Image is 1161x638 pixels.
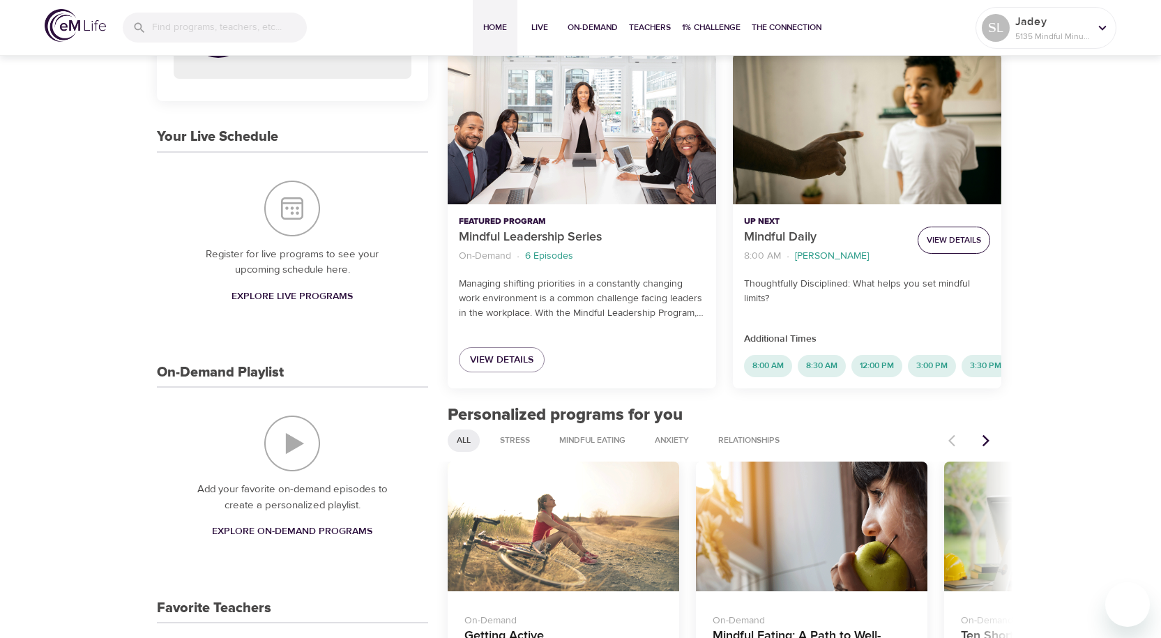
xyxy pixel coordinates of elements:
span: Home [478,20,512,35]
p: On-Demand [713,608,911,628]
span: 1% Challenge [682,20,741,35]
span: Stress [492,434,538,446]
li: · [787,247,789,266]
button: Mindful Daily [733,53,1001,204]
p: 6 Episodes [525,249,573,264]
div: Relationships [709,430,789,452]
li: · [517,247,519,266]
h3: Your Live Schedule [157,129,278,145]
span: 3:00 PM [908,360,956,372]
span: All [448,434,479,446]
span: Mindful Eating [551,434,634,446]
div: 3:00 PM [908,355,956,377]
span: Relationships [710,434,788,446]
h2: Personalized programs for you [448,405,1002,425]
div: 8:30 AM [798,355,846,377]
div: 12:00 PM [851,355,902,377]
span: 12:00 PM [851,360,902,372]
span: Live [523,20,556,35]
input: Find programs, teachers, etc... [152,13,307,43]
p: Add your favorite on-demand episodes to create a personalized playlist. [185,482,400,513]
button: View Details [918,227,990,254]
p: Additional Times [744,332,990,347]
p: On-Demand [459,249,511,264]
p: Thoughtfully Disciplined: What helps you set mindful limits? [744,277,990,306]
p: Managing shifting priorities in a constantly changing work environment is a common challenge faci... [459,277,705,321]
a: View Details [459,347,545,373]
button: Mindful Eating: A Path to Well-being [696,462,927,592]
nav: breadcrumb [744,247,906,266]
p: Register for live programs to see your upcoming schedule here. [185,247,400,278]
img: Your Live Schedule [264,181,320,236]
p: On-Demand [464,608,662,628]
div: SL [982,14,1010,42]
h3: On-Demand Playlist [157,365,284,381]
div: 3:30 PM [962,355,1010,377]
p: 5135 Mindful Minutes [1015,30,1089,43]
p: Mindful Daily [744,228,906,247]
span: 3:30 PM [962,360,1010,372]
img: On-Demand Playlist [264,416,320,471]
div: Anxiety [646,430,698,452]
span: Explore On-Demand Programs [212,523,372,540]
nav: breadcrumb [459,247,705,266]
div: All [448,430,480,452]
p: Featured Program [459,215,705,228]
button: Getting Active [448,462,679,592]
div: Mindful Eating [550,430,635,452]
span: The Connection [752,20,821,35]
p: Jadey [1015,13,1089,30]
span: Teachers [629,20,671,35]
p: Mindful Leadership Series [459,228,705,247]
span: On-Demand [568,20,618,35]
div: Stress [491,430,539,452]
span: View Details [470,351,533,369]
span: 8:30 AM [798,360,846,372]
iframe: Button to launch messaging window [1105,582,1150,627]
span: View Details [927,233,981,248]
span: Explore Live Programs [232,288,353,305]
img: logo [45,9,106,42]
span: 8:00 AM [744,360,792,372]
button: Next items [971,425,1001,456]
p: On-Demand [961,608,1159,628]
button: Mindful Leadership Series [448,53,716,204]
div: 8:00 AM [744,355,792,377]
a: Explore On-Demand Programs [206,519,378,545]
a: Explore Live Programs [226,284,358,310]
p: 8:00 AM [744,249,781,264]
h3: Favorite Teachers [157,600,271,616]
p: Up Next [744,215,906,228]
span: Anxiety [646,434,697,446]
p: [PERSON_NAME] [795,249,869,264]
